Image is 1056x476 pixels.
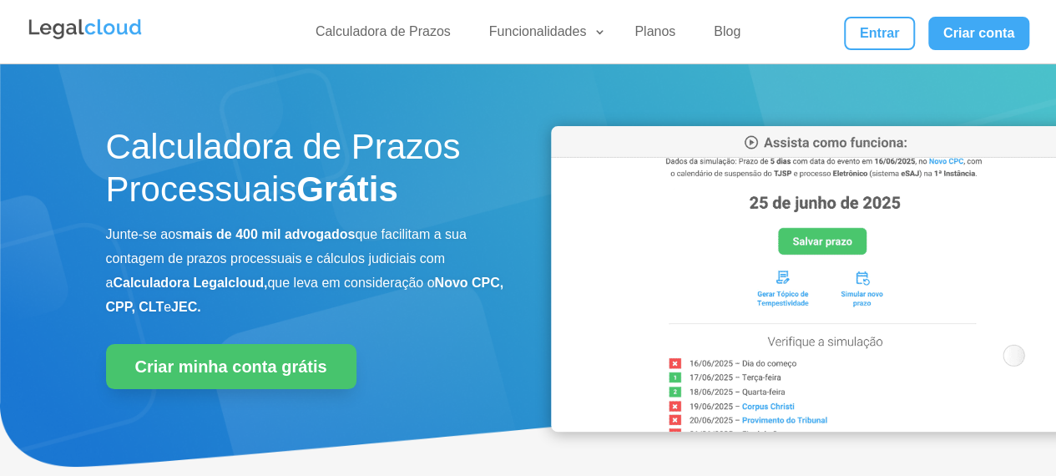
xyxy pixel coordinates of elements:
[479,23,607,48] a: Funcionalidades
[704,23,750,48] a: Blog
[624,23,685,48] a: Planos
[296,170,397,209] strong: Grátis
[106,223,505,319] p: Junte-se aos que facilitam a sua contagem de prazos processuais e cálculos judiciais com a que le...
[182,227,355,241] b: mais de 400 mil advogados
[844,17,914,50] a: Entrar
[928,17,1030,50] a: Criar conta
[27,17,144,42] img: Legalcloud Logo
[106,276,504,314] b: Novo CPC, CPP, CLT
[106,126,505,219] h1: Calculadora de Prazos Processuais
[27,30,144,44] a: Logo da Legalcloud
[171,300,201,314] b: JEC.
[306,23,461,48] a: Calculadora de Prazos
[106,344,356,389] a: Criar minha conta grátis
[113,276,267,290] b: Calculadora Legalcloud,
